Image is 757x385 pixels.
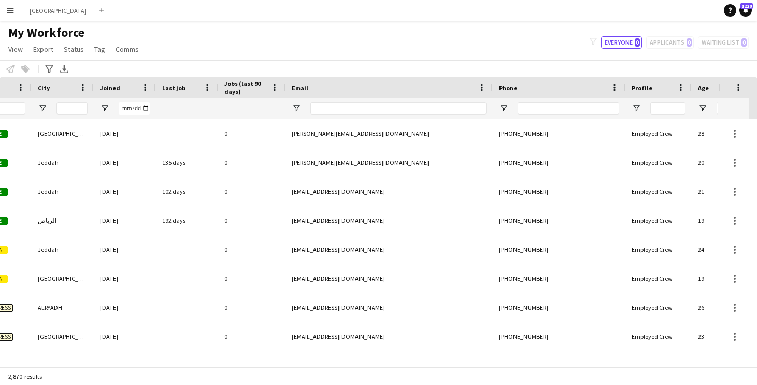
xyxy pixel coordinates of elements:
[218,206,285,235] div: 0
[218,322,285,351] div: 0
[32,148,94,177] div: Jeddah
[632,104,641,113] button: Open Filter Menu
[625,206,692,235] div: Employed Crew
[493,264,625,293] div: [PHONE_NUMBER]
[156,177,218,206] div: 102 days
[162,84,185,92] span: Last job
[285,119,493,148] div: [PERSON_NAME][EMAIL_ADDRESS][DOMAIN_NAME]
[100,84,120,92] span: Joined
[285,293,493,322] div: [EMAIL_ADDRESS][DOMAIN_NAME]
[21,1,95,21] button: [GEOGRAPHIC_DATA]
[499,104,508,113] button: Open Filter Menu
[625,322,692,351] div: Employed Crew
[94,322,156,351] div: [DATE]
[156,148,218,177] div: 135 days
[493,206,625,235] div: [PHONE_NUMBER]
[740,3,753,9] span: 1220
[292,104,301,113] button: Open Filter Menu
[8,25,84,40] span: My Workforce
[32,322,94,351] div: [GEOGRAPHIC_DATA]
[698,104,707,113] button: Open Filter Menu
[218,351,285,380] div: 0
[56,102,88,115] input: City Filter Input
[692,351,735,380] div: 19
[285,148,493,177] div: [PERSON_NAME][EMAIL_ADDRESS][DOMAIN_NAME]
[218,119,285,148] div: 0
[94,45,105,54] span: Tag
[94,177,156,206] div: [DATE]
[156,206,218,235] div: 192 days
[29,42,58,56] a: Export
[94,119,156,148] div: [DATE]
[285,322,493,351] div: [EMAIL_ADDRESS][DOMAIN_NAME]
[285,264,493,293] div: [EMAIL_ADDRESS][DOMAIN_NAME]
[493,293,625,322] div: [PHONE_NUMBER]
[32,235,94,264] div: Jeddah
[224,80,267,95] span: Jobs (last 90 days)
[8,45,23,54] span: View
[625,293,692,322] div: Employed Crew
[635,38,640,47] span: 0
[692,322,735,351] div: 23
[32,351,94,380] div: Jeddah
[717,102,729,115] input: Age Filter Input
[285,206,493,235] div: [EMAIL_ADDRESS][DOMAIN_NAME]
[310,102,487,115] input: Email Filter Input
[285,177,493,206] div: [EMAIL_ADDRESS][DOMAIN_NAME]
[218,235,285,264] div: 0
[518,102,619,115] input: Phone Filter Input
[739,4,752,17] a: 1220
[32,264,94,293] div: [GEOGRAPHIC_DATA]
[38,84,50,92] span: City
[32,206,94,235] div: الرياض
[111,42,143,56] a: Comms
[625,119,692,148] div: Employed Crew
[4,42,27,56] a: View
[625,264,692,293] div: Employed Crew
[499,84,517,92] span: Phone
[38,104,47,113] button: Open Filter Menu
[218,264,285,293] div: 0
[32,177,94,206] div: Jeddah
[625,148,692,177] div: Employed Crew
[285,351,493,380] div: [EMAIL_ADDRESS][DOMAIN_NAME]
[33,45,53,54] span: Export
[493,148,625,177] div: [PHONE_NUMBER]
[493,235,625,264] div: [PHONE_NUMBER]
[493,351,625,380] div: [PHONE_NUMBER]
[692,235,735,264] div: 24
[94,264,156,293] div: [DATE]
[116,45,139,54] span: Comms
[632,84,652,92] span: Profile
[64,45,84,54] span: Status
[94,148,156,177] div: [DATE]
[698,84,709,92] span: Age
[218,148,285,177] div: 0
[119,102,150,115] input: Joined Filter Input
[32,119,94,148] div: [GEOGRAPHIC_DATA]
[285,235,493,264] div: [EMAIL_ADDRESS][DOMAIN_NAME]
[692,148,735,177] div: 20
[625,235,692,264] div: Employed Crew
[94,293,156,322] div: [DATE]
[493,119,625,148] div: [PHONE_NUMBER]
[218,177,285,206] div: 0
[493,322,625,351] div: [PHONE_NUMBER]
[94,235,156,264] div: [DATE]
[692,119,735,148] div: 28
[601,36,642,49] button: Everyone0
[493,177,625,206] div: [PHONE_NUMBER]
[625,351,692,380] div: Employed Crew
[94,206,156,235] div: [DATE]
[218,293,285,322] div: 0
[692,206,735,235] div: 19
[692,177,735,206] div: 21
[625,177,692,206] div: Employed Crew
[100,104,109,113] button: Open Filter Menu
[94,351,156,380] div: [DATE]
[60,42,88,56] a: Status
[43,63,55,75] app-action-btn: Advanced filters
[58,63,70,75] app-action-btn: Export XLSX
[90,42,109,56] a: Tag
[692,264,735,293] div: 19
